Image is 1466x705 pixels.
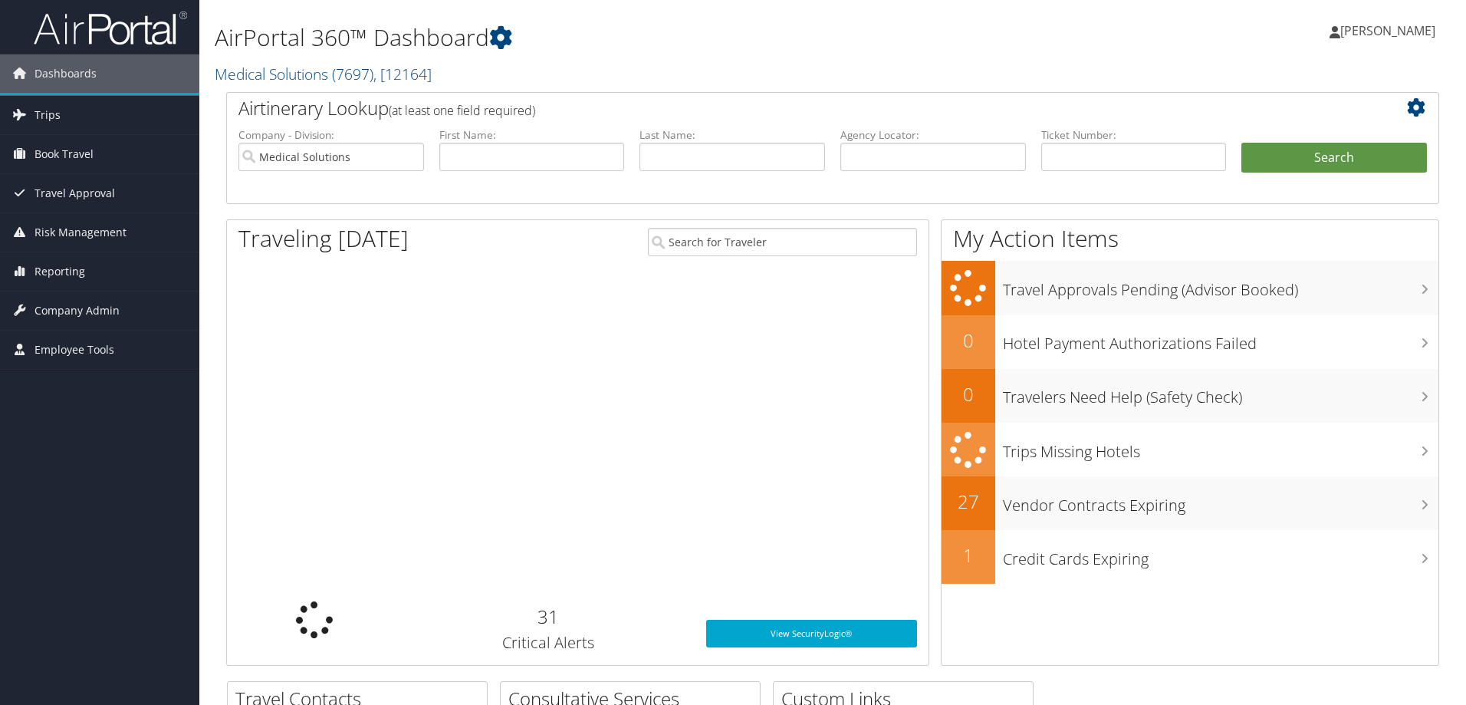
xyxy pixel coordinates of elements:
a: [PERSON_NAME] [1330,8,1451,54]
label: Ticket Number: [1041,127,1227,143]
label: Agency Locator: [840,127,1026,143]
a: 0Hotel Payment Authorizations Failed [942,315,1438,369]
span: ( 7697 ) [332,64,373,84]
h3: Vendor Contracts Expiring [1003,487,1438,516]
span: [PERSON_NAME] [1340,22,1435,39]
h2: 0 [942,328,995,354]
label: Company - Division: [238,127,424,143]
a: 0Travelers Need Help (Safety Check) [942,369,1438,423]
h3: Travel Approvals Pending (Advisor Booked) [1003,272,1438,301]
img: airportal-logo.png [34,10,187,46]
a: Trips Missing Hotels [942,423,1438,477]
h1: Traveling [DATE] [238,222,409,255]
span: (at least one field required) [389,102,535,119]
span: , [ 12164 ] [373,64,432,84]
span: Risk Management [35,213,127,252]
span: Employee Tools [35,331,114,369]
span: Trips [35,96,61,134]
h3: Travelers Need Help (Safety Check) [1003,379,1438,408]
button: Search [1241,143,1427,173]
h1: My Action Items [942,222,1438,255]
h2: 0 [942,381,995,407]
a: View SecurityLogic® [706,620,917,647]
h3: Hotel Payment Authorizations Failed [1003,325,1438,354]
a: Medical Solutions [215,64,432,84]
span: Travel Approval [35,174,115,212]
input: Search for Traveler [648,228,917,256]
h2: 31 [414,604,683,630]
h3: Credit Cards Expiring [1003,541,1438,570]
span: Dashboards [35,54,97,93]
label: Last Name: [639,127,825,143]
a: 1Credit Cards Expiring [942,530,1438,584]
h2: 27 [942,489,995,515]
h3: Trips Missing Hotels [1003,433,1438,463]
h1: AirPortal 360™ Dashboard [215,21,1039,54]
span: Reporting [35,252,85,291]
h3: Critical Alerts [414,632,683,654]
span: Book Travel [35,135,94,173]
a: Travel Approvals Pending (Advisor Booked) [942,261,1438,315]
h2: 1 [942,542,995,568]
a: 27Vendor Contracts Expiring [942,476,1438,530]
h2: Airtinerary Lookup [238,95,1326,121]
label: First Name: [439,127,625,143]
span: Company Admin [35,292,120,330]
